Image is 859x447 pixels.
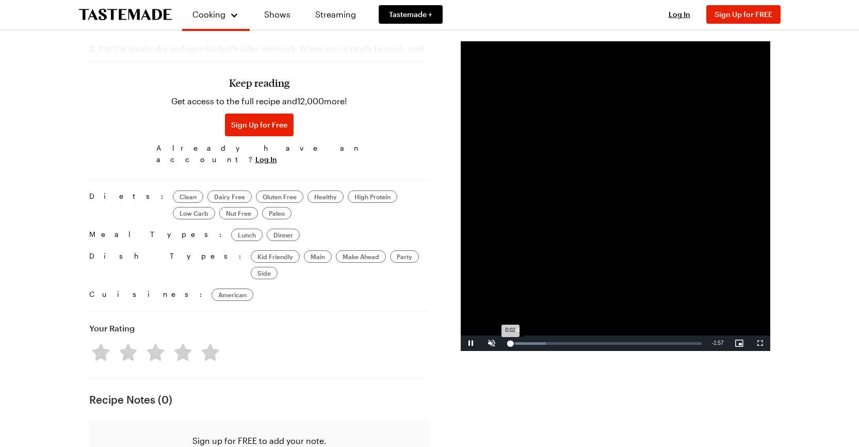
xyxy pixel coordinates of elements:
span: Sign Up for FREE [715,10,772,19]
span: Gluten Free [263,191,297,202]
a: To Tastemade Home Page [79,9,172,21]
h3: Keep reading [229,76,289,89]
a: Party [390,250,419,263]
a: Low Carb [173,207,215,219]
a: Main [304,250,332,263]
a: Nut Free [219,207,258,219]
a: Make Ahead [336,250,386,263]
span: Dairy Free [214,191,245,202]
span: Clean [180,191,197,202]
button: Log In [255,154,277,165]
h4: Your Rating [89,322,135,334]
a: Gluten Free [256,190,303,203]
span: Cuisines: [89,289,207,301]
button: Sign Up for Free [225,114,294,136]
span: - [712,340,714,346]
span: Sign Up for Free [231,120,287,130]
span: Make Ahead [343,251,379,262]
button: Unmute [481,336,502,351]
span: Diets: [89,190,169,219]
a: Tastemade + [379,5,443,24]
a: American [212,289,253,301]
div: Progress Bar [507,342,702,345]
button: Log In [659,9,700,20]
span: Dinner [273,230,293,240]
span: Kid Friendly [257,251,293,262]
a: Side [251,267,278,279]
span: High Protein [354,191,391,202]
span: Meal Types: [89,229,227,241]
a: Healthy [307,190,344,203]
span: Main [311,251,325,262]
span: Log In [669,10,690,19]
span: Healthy [314,191,337,202]
button: Sign Up for FREE [706,5,781,24]
button: Fullscreen [750,336,770,351]
a: Lunch [231,229,263,241]
a: Clean [173,190,203,203]
span: Tastemade + [389,9,432,20]
span: Low Carb [180,208,208,218]
span: Dish Types: [89,250,247,279]
button: Cooking [192,4,239,25]
span: Party [397,251,412,262]
h4: Recipe Notes ( 0 ) [89,393,430,406]
a: High Protein [348,190,397,203]
span: Paleo [269,208,285,218]
a: Paleo [262,207,291,219]
p: Sign up for FREE to add your note. [98,435,422,447]
span: Cooking [192,9,225,19]
span: Nut Free [226,208,251,218]
span: Lunch [238,230,256,240]
span: Side [257,268,271,278]
button: Pause [461,336,481,351]
a: Dairy Free [207,190,252,203]
a: Dinner [267,229,300,241]
a: Kid Friendly [251,250,300,263]
span: Already have an account? [156,142,363,165]
span: American [218,290,247,300]
video-js: Video Player [461,41,770,351]
span: 1:57 [714,340,723,346]
button: Picture-in-Picture [729,336,750,351]
p: Get access to the full recipe and 12,000 more! [171,95,347,107]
